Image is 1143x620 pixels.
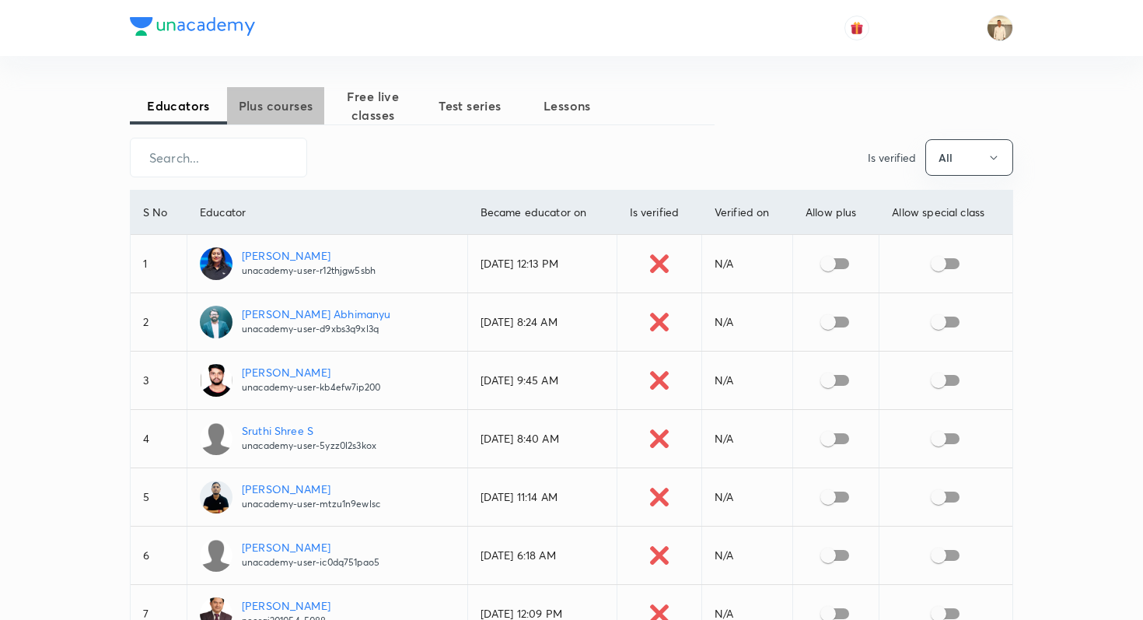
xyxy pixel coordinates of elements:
[131,235,187,293] td: 1
[467,410,617,468] td: [DATE] 8:40 AM
[421,96,519,115] span: Test series
[131,191,187,235] th: S No
[200,364,455,397] a: [PERSON_NAME]unacademy-user-kb4efw7ip200
[242,439,376,453] p: unacademy-user-5yzz0l2s3kox
[467,527,617,585] td: [DATE] 6:18 AM
[242,555,379,569] p: unacademy-user-ic0dq751pao5
[242,380,380,394] p: unacademy-user-kb4efw7ip200
[242,539,379,555] p: [PERSON_NAME]
[242,264,376,278] p: unacademy-user-r12thjgw5sbh
[879,191,1012,235] th: Allow special class
[467,293,617,352] td: [DATE] 8:24 AM
[701,410,792,468] td: N/A
[242,422,376,439] p: Sruthi Shree S
[242,247,376,264] p: [PERSON_NAME]
[242,481,380,497] p: [PERSON_NAME]
[701,468,792,527] td: N/A
[792,191,879,235] th: Allow plus
[987,15,1013,41] img: Chandrakant Deshmukh
[131,138,306,177] input: Search...
[617,191,701,235] th: Is verified
[131,352,187,410] td: 3
[200,481,455,513] a: [PERSON_NAME]unacademy-user-mtzu1n9ewlsc
[242,322,390,336] p: unacademy-user-d9xbs3q9xl3q
[187,191,467,235] th: Educator
[467,468,617,527] td: [DATE] 11:14 AM
[467,352,617,410] td: [DATE] 9:45 AM
[242,497,380,511] p: unacademy-user-mtzu1n9ewlsc
[227,96,324,115] span: Plus courses
[242,364,380,380] p: [PERSON_NAME]
[850,21,864,35] img: avatar
[200,247,455,280] a: [PERSON_NAME]unacademy-user-r12thjgw5sbh
[844,16,869,40] button: avatar
[242,306,390,322] p: [PERSON_NAME] Abhimanyu
[324,87,421,124] span: Free live classes
[131,527,187,585] td: 6
[200,422,455,455] a: Sruthi Shree Sunacademy-user-5yzz0l2s3kox
[130,17,255,40] a: Company Logo
[131,293,187,352] td: 2
[131,410,187,468] td: 4
[242,597,330,614] p: [PERSON_NAME]
[701,352,792,410] td: N/A
[701,293,792,352] td: N/A
[701,191,792,235] th: Verified on
[701,235,792,293] td: N/A
[130,96,227,115] span: Educators
[467,235,617,293] td: [DATE] 12:13 PM
[701,527,792,585] td: N/A
[131,468,187,527] td: 5
[925,139,1013,176] button: All
[519,96,616,115] span: Lessons
[868,149,916,166] p: Is verified
[467,191,617,235] th: Became educator on
[200,539,455,572] a: [PERSON_NAME]unacademy-user-ic0dq751pao5
[130,17,255,36] img: Company Logo
[200,306,455,338] a: [PERSON_NAME] Abhimanyuunacademy-user-d9xbs3q9xl3q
